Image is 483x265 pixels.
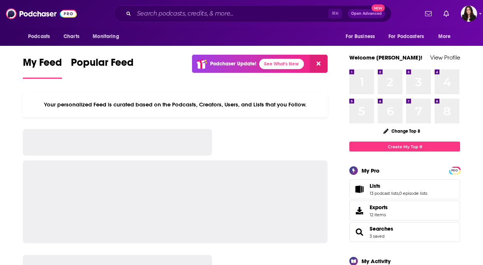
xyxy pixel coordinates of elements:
a: View Profile [430,54,460,61]
span: Searches [349,222,460,242]
div: My Activity [362,258,391,265]
a: Show notifications dropdown [441,7,452,20]
a: Charts [59,30,84,44]
a: Searches [352,227,367,237]
a: 3 saved [370,234,384,239]
span: My Feed [23,56,62,73]
a: 13 podcast lists [370,191,398,196]
img: User Profile [461,6,477,22]
button: Show profile menu [461,6,477,22]
a: My Feed [23,56,62,79]
span: Podcasts [28,31,50,42]
input: Search podcasts, credits, & more... [134,8,328,20]
span: Exports [370,204,388,211]
span: Popular Feed [71,56,134,73]
a: Lists [352,184,367,194]
span: For Podcasters [388,31,424,42]
a: Show notifications dropdown [422,7,435,20]
button: open menu [433,30,460,44]
button: Open AdvancedNew [348,9,385,18]
p: Podchaser Update! [210,61,256,67]
button: open menu [88,30,129,44]
button: open menu [384,30,435,44]
a: PRO [450,167,459,173]
span: Charts [64,31,79,42]
span: Logged in as RebeccaShapiro [461,6,477,22]
a: Create My Top 8 [349,142,460,152]
span: More [438,31,451,42]
span: Lists [349,179,460,199]
a: 0 episode lists [399,191,427,196]
img: Podchaser - Follow, Share and Rate Podcasts [6,7,77,21]
div: My Pro [362,167,380,174]
span: Open Advanced [351,12,382,16]
span: ⌘ K [328,9,342,18]
span: PRO [450,168,459,173]
a: Lists [370,183,427,189]
a: Searches [370,225,393,232]
button: open menu [340,30,384,44]
a: Exports [349,201,460,221]
button: Change Top 8 [379,126,425,136]
span: New [371,4,385,11]
span: 12 items [370,212,388,217]
a: See What's New [259,59,304,69]
span: Lists [370,183,380,189]
span: Monitoring [93,31,119,42]
a: Welcome [PERSON_NAME]! [349,54,422,61]
span: For Business [346,31,375,42]
div: Your personalized Feed is curated based on the Podcasts, Creators, Users, and Lists that you Follow. [23,92,328,117]
span: Exports [352,205,367,216]
a: Popular Feed [71,56,134,79]
div: Search podcasts, credits, & more... [114,5,391,22]
button: open menu [23,30,59,44]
